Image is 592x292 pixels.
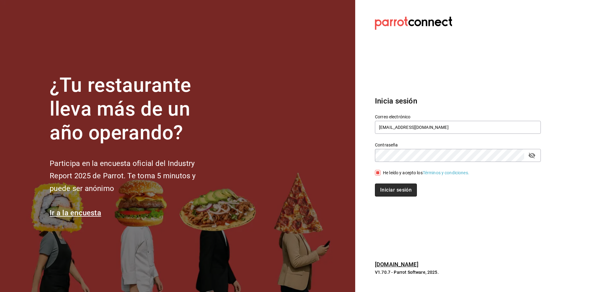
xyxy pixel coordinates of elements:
label: Correo electrónico [375,115,541,119]
h1: ¿Tu restaurante lleva más de un año operando? [50,74,216,145]
p: V1.70.7 - Parrot Software, 2025. [375,269,541,275]
h2: Participa en la encuesta oficial del Industry Report 2025 de Parrot. Te toma 5 minutos y puede se... [50,157,216,195]
label: Contraseña [375,143,541,147]
button: passwordField [527,150,537,161]
a: Términos y condiciones. [423,170,469,175]
div: He leído y acepto los [383,170,469,176]
h3: Inicia sesión [375,95,541,107]
a: [DOMAIN_NAME] [375,261,418,268]
a: Ir a la encuesta [50,209,101,217]
button: Iniciar sesión [375,184,417,197]
input: Ingresa tu correo electrónico [375,121,541,134]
